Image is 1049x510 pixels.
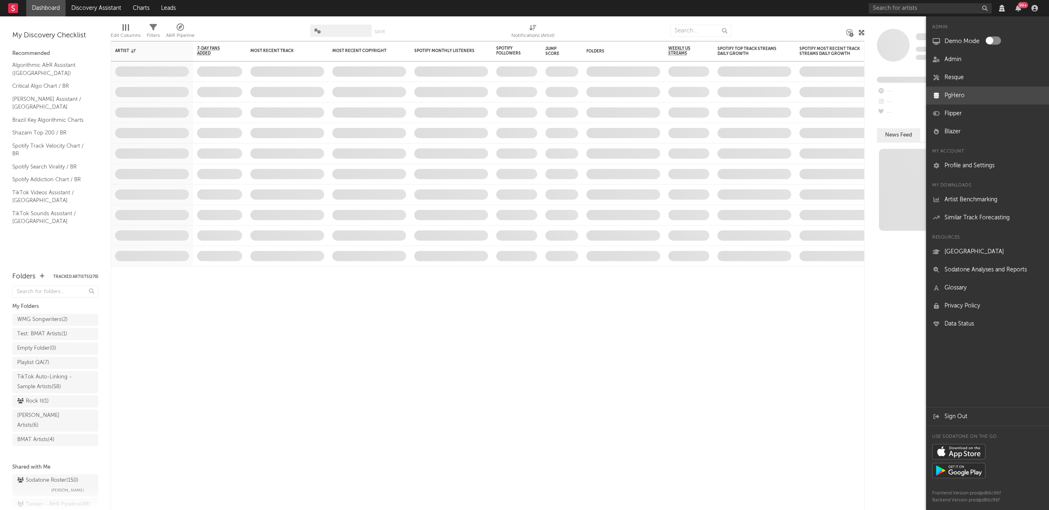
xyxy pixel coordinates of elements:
[926,209,1049,227] a: Similar Track Forecasting
[12,395,98,408] a: Rock It(1)
[12,286,98,298] input: Search for folders...
[12,175,90,184] a: Spotify Addiction Chart / BR
[12,209,90,226] a: TikTok Sounds Assistant / [GEOGRAPHIC_DATA]
[799,46,861,56] div: Spotify Most Recent Track Streams Daily Growth
[17,476,78,485] div: Sodatone Roster ( 150 )
[877,107,931,118] div: --
[12,314,98,326] a: WMG Songwriters(2)
[920,128,951,142] button: Notes
[926,68,1049,87] a: Resque
[926,23,1049,32] div: Admin
[250,48,312,53] div: Most Recent Track
[926,191,1049,209] a: Artist Benchmarking
[17,396,49,406] div: Rock It ( 1 )
[12,61,90,77] a: Algorithmic A&R Assistant ([GEOGRAPHIC_DATA])
[12,141,90,158] a: Spotify Track Velocity Chart / BR
[17,500,90,510] div: Taiwan - A&R Pipeline ( 48 )
[926,261,1049,279] a: Sodatone Analyses and Reports
[668,46,697,56] span: Weekly US Streams
[670,25,731,37] input: Search...
[51,485,84,495] span: [PERSON_NAME]
[926,123,1049,141] a: Blazer
[877,77,944,83] span: Fans Added by Platform
[17,315,68,325] div: WMG Songwriters ( 2 )
[12,371,98,393] a: TikTok Auto-Linking - Sample Artists(58)
[511,20,554,44] div: Notifications (Artist)
[869,3,992,14] input: Search for artists
[12,328,98,340] a: Test: BMAT Artists(1)
[111,31,141,41] div: Edit Columns
[12,49,98,59] div: Recommended
[12,31,98,41] div: My Discovery Checklist
[916,33,953,41] a: Some Artist
[916,33,953,40] span: Some Artist
[496,46,525,56] div: Spotify Followers
[12,357,98,369] a: Playlist QA(7)
[17,344,56,353] div: Empty Folder ( 0 )
[12,434,98,446] a: BMAT Artists(4)
[916,55,989,60] span: 0 fans last week
[12,410,98,432] a: [PERSON_NAME] Artists(6)
[926,297,1049,315] a: Privacy Policy
[12,95,90,112] a: [PERSON_NAME] Assistant / [GEOGRAPHIC_DATA]
[926,279,1049,297] a: Glossary
[17,372,75,392] div: TikTok Auto-Linking - Sample Artists ( 58 )
[12,272,36,282] div: Folders
[12,302,98,312] div: My Folders
[17,411,75,430] div: [PERSON_NAME] Artists ( 6 )
[166,20,195,44] div: A&R Pipeline
[926,233,1049,243] div: Resources
[916,47,965,52] span: Tracking Since: [DATE]
[17,358,49,368] div: Playlist QA ( 7 )
[12,474,98,496] a: Sodatone Roster(150)[PERSON_NAME]
[926,315,1049,333] a: Data Status
[12,82,90,91] a: Critical Algo Chart / BR
[147,20,160,44] div: Filters
[932,490,1043,497] div: Frontend Version: prod@d86c96f
[115,48,177,53] div: Artist
[926,50,1049,68] a: Admin
[12,162,90,171] a: Spotify Search Virality / BR
[926,408,1049,426] a: Sign Out
[586,49,648,54] div: Folders
[1018,2,1028,8] div: 99 +
[545,46,566,56] div: Jump Score
[197,46,230,56] span: 7-Day Fans Added
[926,157,1049,175] a: Profile and Settings
[12,116,90,125] a: Brazil Key Algorithmic Charts
[877,86,931,97] div: --
[166,31,195,41] div: A&R Pipeline
[926,105,1049,123] a: Flipper
[877,97,931,107] div: --
[375,30,385,34] button: Save
[414,48,476,53] div: Spotify Monthly Listeners
[932,497,1043,504] div: Backend Version: prod@d86c96f
[17,435,54,445] div: BMAT Artists ( 4 )
[1015,5,1021,11] button: 99+
[12,342,98,355] a: Empty Folder(0)
[877,128,920,142] button: News Feed
[511,31,554,41] div: Notifications (Artist)
[12,128,90,137] a: Shazam Top 200 / BR
[53,275,98,279] button: Tracked Artists(270)
[945,36,979,46] label: Demo Mode
[12,462,98,472] div: Shared with Me
[926,87,1049,105] a: PgHero
[111,20,141,44] div: Edit Columns
[147,31,160,41] div: Filters
[12,188,90,205] a: TikTok Videos Assistant / [GEOGRAPHIC_DATA]
[926,181,1049,191] div: My Downloads
[17,329,67,339] div: Test: BMAT Artists ( 1 )
[926,432,1049,442] div: Use Sodatone on the go
[717,46,779,56] div: Spotify Top Track Streams Daily Growth
[926,147,1049,157] div: My Account
[926,243,1049,261] a: [GEOGRAPHIC_DATA]
[332,48,394,53] div: Most Recent Copyright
